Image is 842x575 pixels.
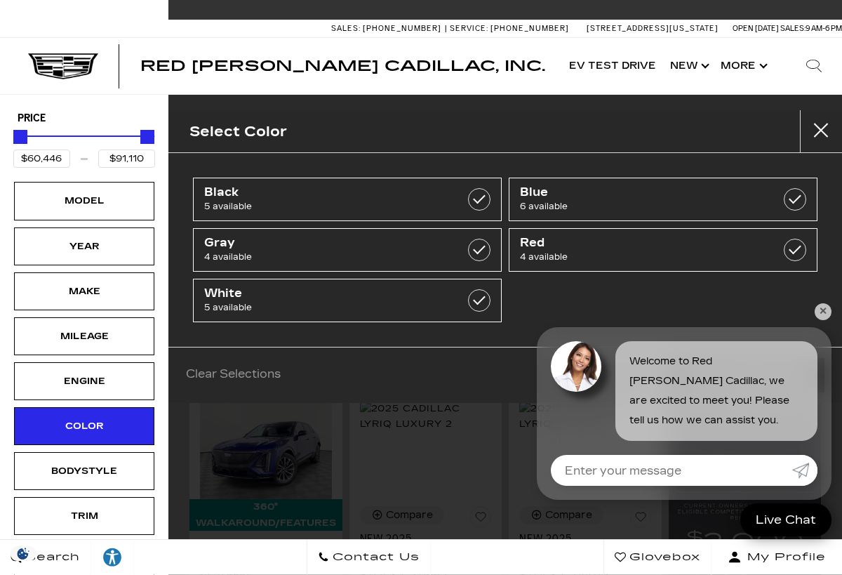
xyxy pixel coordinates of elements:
[49,284,119,299] div: Make
[551,455,792,486] input: Enter your message
[14,182,154,220] div: ModelModel
[204,185,448,199] span: Black
[520,236,763,250] span: Red
[780,24,806,33] span: Sales:
[509,178,817,221] a: Blue6 available
[562,38,663,94] a: EV Test Drive
[49,329,119,344] div: Mileage
[800,110,842,152] button: close
[193,279,502,322] a: White5 available
[28,53,98,80] img: Cadillac Dark Logo with Cadillac White Text
[204,300,448,315] span: 5 available
[711,540,842,575] button: Open user profile menu
[587,24,719,33] a: [STREET_ADDRESS][US_STATE]
[204,199,448,213] span: 5 available
[204,250,448,264] span: 4 available
[49,374,119,389] div: Engine
[186,367,281,384] a: Clear Selections
[189,120,287,143] h2: Select Color
[615,341,817,441] div: Welcome to Red [PERSON_NAME] Cadillac, we are excited to meet you! Please tell us how we can assi...
[140,58,545,74] span: Red [PERSON_NAME] Cadillac, Inc.
[49,193,119,209] div: Model
[14,362,154,400] div: EngineEngine
[490,24,569,33] span: [PHONE_NUMBER]
[140,59,545,73] a: Red [PERSON_NAME] Cadillac, Inc.
[307,540,431,575] a: Contact Us
[733,24,779,33] span: Open [DATE]
[450,24,488,33] span: Service:
[626,548,700,567] span: Glovebox
[49,418,119,434] div: Color
[14,317,154,355] div: MileageMileage
[49,508,119,524] div: Trim
[18,112,151,125] h5: Price
[509,228,817,272] a: Red4 available
[749,512,823,528] span: Live Chat
[13,130,27,144] div: Minimum Price
[663,38,714,94] a: New
[520,185,763,199] span: Blue
[7,546,39,561] section: Click to Open Cookie Consent Modal
[551,341,601,392] img: Agent profile photo
[329,548,420,567] span: Contact Us
[445,25,573,32] a: Service: [PHONE_NUMBER]
[204,286,448,300] span: White
[786,38,842,94] div: Search
[331,24,361,33] span: Sales:
[13,150,70,168] input: Minimum
[193,228,502,272] a: Gray4 available
[14,407,154,445] div: ColorColor
[792,455,817,486] a: Submit
[140,130,154,144] div: Maximum Price
[91,540,134,575] a: Explore your accessibility options
[714,38,772,94] button: More
[14,227,154,265] div: YearYear
[740,503,831,536] a: Live Chat
[204,236,448,250] span: Gray
[49,463,119,479] div: Bodystyle
[742,548,826,567] span: My Profile
[14,497,154,535] div: TrimTrim
[91,547,133,568] div: Explore your accessibility options
[520,250,763,264] span: 4 available
[98,150,155,168] input: Maximum
[7,546,39,561] img: Opt-Out Icon
[14,272,154,310] div: MakeMake
[14,452,154,490] div: BodystyleBodystyle
[193,178,502,221] a: Black5 available
[806,24,842,33] span: 9 AM-6 PM
[603,540,711,575] a: Glovebox
[13,125,155,168] div: Price
[22,548,80,567] span: Search
[520,199,763,213] span: 6 available
[331,25,445,32] a: Sales: [PHONE_NUMBER]
[49,239,119,254] div: Year
[363,24,441,33] span: [PHONE_NUMBER]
